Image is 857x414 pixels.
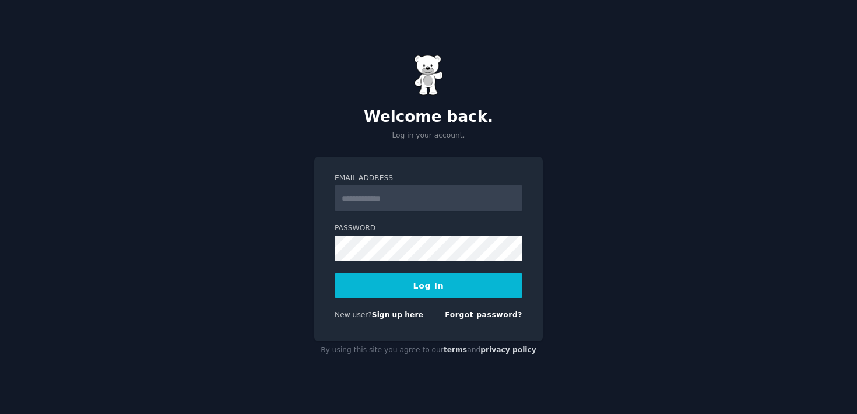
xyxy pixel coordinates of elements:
[314,131,543,141] p: Log in your account.
[480,346,536,354] a: privacy policy
[335,173,522,184] label: Email Address
[335,223,522,234] label: Password
[314,108,543,127] h2: Welcome back.
[414,55,443,96] img: Gummy Bear
[335,311,372,319] span: New user?
[444,346,467,354] a: terms
[335,273,522,298] button: Log In
[445,311,522,319] a: Forgot password?
[314,341,543,360] div: By using this site you agree to our and
[372,311,423,319] a: Sign up here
